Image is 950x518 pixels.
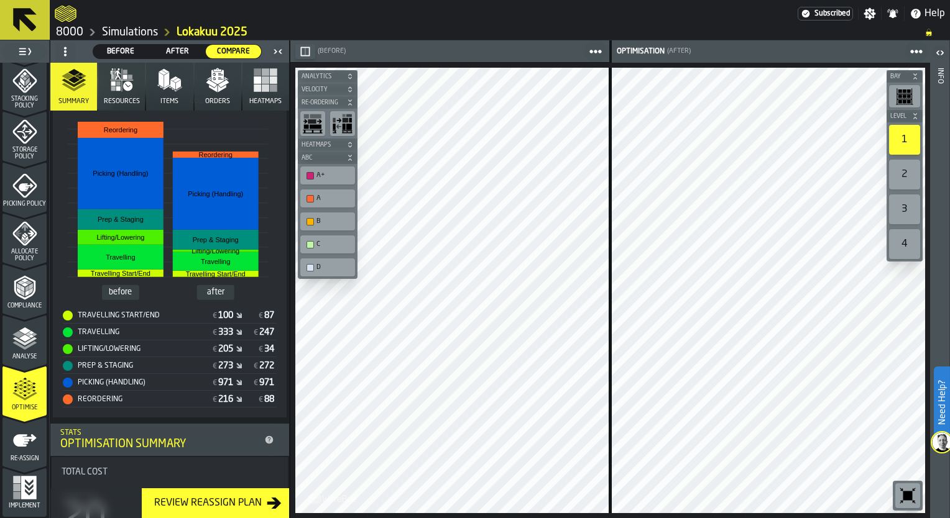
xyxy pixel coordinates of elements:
[2,60,47,110] li: menu Stacking Policy
[155,46,200,57] span: After
[298,152,357,164] button: button-
[142,488,289,518] button: button-Review Reassign Plan
[218,344,233,354] div: Stat Value
[889,160,920,189] div: 2
[63,327,211,337] div: Travelling
[264,344,274,354] div: Stat Value
[318,47,346,55] span: (Before)
[859,7,881,20] label: button-toggle-Settings
[2,162,47,212] li: menu Picking Policy
[299,73,344,80] span: Analytics
[798,7,853,20] a: link-to-/wh/i/b2e041e4-2753-4086-a82a-958e8abdd2c7/settings/billing
[303,192,353,205] div: A
[62,467,278,477] div: Title
[889,229,920,259] div: 4
[53,82,287,417] div: stat-
[303,261,353,274] div: D
[2,353,47,360] span: Analyse
[213,396,217,404] span: €
[63,378,211,388] div: Picking (Handling)
[264,394,274,404] div: Stat Value
[888,73,909,80] span: Bay
[303,169,353,182] div: A+
[259,312,263,320] span: €
[56,25,83,39] a: link-to-/wh/i/b2e041e4-2753-4086-a82a-958e8abdd2c7
[213,329,217,337] span: €
[63,344,211,354] div: Lifting/Lowering
[298,139,357,151] button: button-
[2,417,47,466] li: menu Re-assign
[63,311,211,320] div: Travelling Start/End
[149,44,206,59] label: button-switch-multi-After
[888,113,909,120] span: Level
[218,394,233,404] div: Stat Value
[298,210,357,233] div: button-toolbar-undefined
[205,44,262,59] label: button-switch-multi-Compare
[2,302,47,309] span: Compliance
[93,44,149,59] label: button-switch-multi-Before
[887,192,923,227] div: button-toolbar-undefined
[254,362,258,371] span: €
[213,312,217,320] span: €
[2,43,47,60] label: button-toggle-Toggle Full Menu
[2,201,47,207] span: Picking Policy
[931,43,949,65] label: button-toggle-Open
[98,46,144,57] span: Before
[63,394,211,404] div: Reordering
[882,7,904,20] label: button-toggle-Notifications
[55,25,945,40] nav: Breadcrumb
[109,288,132,297] text: before
[667,47,691,55] span: (After)
[254,379,258,388] span: €
[104,98,140,106] span: Resources
[249,98,282,106] span: Heatmaps
[299,86,344,93] span: Velocity
[2,366,47,416] li: menu Optimise
[102,25,158,39] a: link-to-/wh/i/b2e041e4-2753-4086-a82a-958e8abdd2c7
[925,6,945,21] span: Help
[333,114,353,134] svg: show applied reorders heatmap
[2,111,47,161] li: menu Storage Policy
[205,98,230,106] span: Orders
[295,44,315,59] button: button-
[254,329,258,337] span: €
[2,455,47,462] span: Re-assign
[2,248,47,262] span: Allocate Policy
[218,361,233,371] div: Stat Value
[299,99,344,106] span: Re-Ordering
[160,98,178,106] span: Items
[211,46,256,57] span: Compare
[298,256,357,279] div: button-toolbar-undefined
[259,361,274,371] div: Stat Value
[213,379,217,388] span: €
[55,2,76,25] a: logo-header
[62,467,108,477] span: Total Cost
[207,288,225,297] text: after
[2,502,47,509] span: Implement
[614,47,665,56] div: Optimisation
[177,25,247,39] a: link-to-/wh/i/b2e041e4-2753-4086-a82a-958e8abdd2c7/simulations/06ae75b9-b307-411a-94ac-9c77965144ee
[298,109,328,139] div: button-toolbar-undefined
[316,240,351,248] div: C
[299,142,344,148] span: Heatmaps
[298,70,357,83] button: button-
[2,315,47,365] li: menu Analyse
[298,233,357,256] div: button-toolbar-undefined
[93,45,149,58] div: thumb
[936,65,944,515] div: Info
[889,125,920,155] div: 1
[150,45,205,58] div: thumb
[264,311,274,320] div: Stat Value
[298,187,357,210] div: button-toolbar-undefined
[298,96,357,109] button: button-
[298,164,357,187] div: button-toolbar-undefined
[269,44,287,59] label: button-toggle-Close me
[213,362,217,371] span: €
[60,429,259,437] div: Stats
[887,122,923,157] div: button-toolbar-undefined
[259,327,274,337] div: Stat Value
[328,109,357,139] div: button-toolbar-undefined
[60,437,259,451] div: Optimisation Summary
[218,378,233,388] div: Stat Value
